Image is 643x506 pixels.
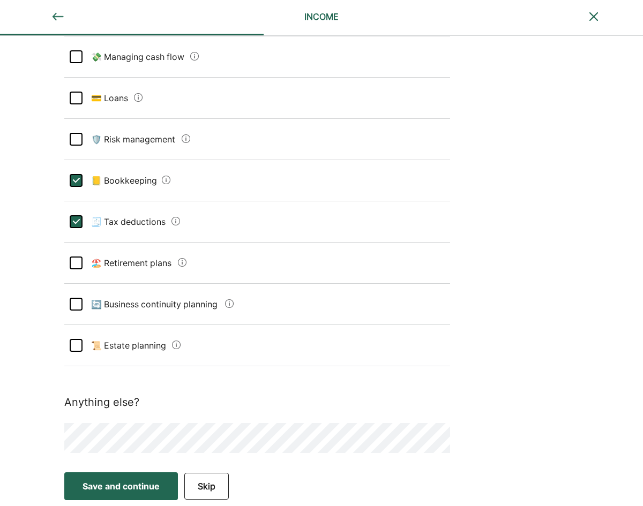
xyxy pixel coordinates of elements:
[83,165,158,195] div: 📒 Bookkeeping
[83,83,130,113] div: 💳 Loans
[83,124,177,154] div: 🛡️ Risk management
[83,248,174,278] div: 🏖️ Retirement plans
[83,207,167,237] div: 🧾 Tax deductions
[64,472,178,500] button: Save and continue
[229,10,413,23] div: INCOME
[69,173,82,186] div: L
[69,215,82,228] div: L
[184,473,229,500] button: Skip
[83,480,160,493] div: Save and continue
[83,42,186,72] div: 💸 Managing cash flow
[83,289,221,319] div: 🔄 Business continuity planning
[64,394,139,410] div: Anything else?
[83,330,168,360] div: 📜 Estate planning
